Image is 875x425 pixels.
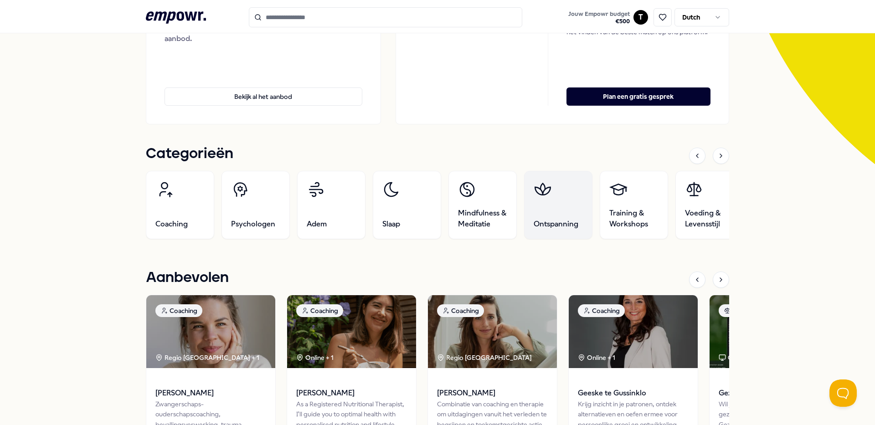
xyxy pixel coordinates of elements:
span: [PERSON_NAME] [296,387,407,399]
div: Voeding & Levensstijl [719,304,801,317]
iframe: Help Scout Beacon - Open [829,379,857,407]
div: Coaching [578,304,625,317]
img: package image [710,295,839,368]
input: Search for products, categories or subcategories [249,7,522,27]
div: Regio [GEOGRAPHIC_DATA] [437,353,533,363]
div: Regio [GEOGRAPHIC_DATA] + 1 [155,353,259,363]
button: T [633,10,648,25]
span: Coaching [155,219,188,230]
a: Bekijk al het aanbod [165,73,362,106]
div: Online + 1 [578,353,615,363]
div: Online + 1 [296,353,334,363]
a: Mindfulness & Meditatie [448,171,517,239]
h1: Aanbevolen [146,266,229,289]
a: Psychologen [221,171,290,239]
div: Online [719,353,747,363]
button: Jouw Empowr budget€500 [566,9,632,27]
a: Adem [297,171,365,239]
a: Voeding & Levensstijl [675,171,744,239]
span: [PERSON_NAME] [155,387,266,399]
span: Training & Workshops [609,208,659,230]
span: [PERSON_NAME] [437,387,548,399]
span: Slaap [382,219,400,230]
span: Psychologen [231,219,275,230]
button: Plan een gratis gesprek [566,87,710,106]
span: € 500 [568,18,630,25]
span: Jouw Empowr budget [568,10,630,18]
span: Mindfulness & Meditatie [458,208,507,230]
a: Slaap [373,171,441,239]
a: Training & Workshops [600,171,668,239]
span: Voeding & Levensstijl [685,208,734,230]
img: package image [569,295,698,368]
h1: Categorieën [146,143,233,165]
a: Jouw Empowr budget€500 [565,8,633,27]
span: Geeske te Gussinklo [578,387,689,399]
a: Coaching [146,171,214,239]
span: Ontspanning [534,219,578,230]
img: package image [146,295,275,368]
span: Adem [307,219,327,230]
span: Gezondheidscheck Compleet [719,387,829,399]
div: Coaching [437,304,484,317]
div: Coaching [296,304,343,317]
button: Bekijk al het aanbod [165,87,362,106]
a: Ontspanning [524,171,592,239]
img: package image [428,295,557,368]
img: package image [287,295,416,368]
div: Coaching [155,304,202,317]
